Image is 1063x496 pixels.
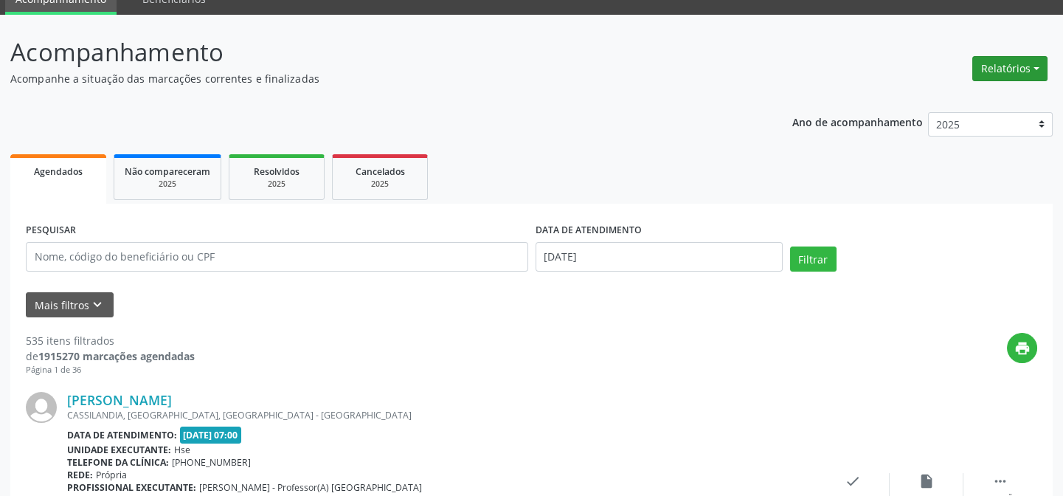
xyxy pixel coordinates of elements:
i: keyboard_arrow_down [89,297,105,313]
div: de [26,348,195,364]
span: [DATE] 07:00 [180,427,242,444]
span: [PERSON_NAME] - Professor(A) [GEOGRAPHIC_DATA] [199,481,422,494]
i: check [845,473,861,489]
label: DATA DE ATENDIMENTO [536,219,642,242]
b: Telefone da clínica: [67,456,169,469]
i: print [1014,340,1031,356]
button: Relatórios [972,56,1048,81]
i:  [992,473,1008,489]
span: Hse [174,444,190,456]
div: 535 itens filtrados [26,333,195,348]
span: [PHONE_NUMBER] [172,456,251,469]
b: Data de atendimento: [67,429,177,441]
button: Mais filtroskeyboard_arrow_down [26,292,114,318]
div: 2025 [240,179,314,190]
button: Filtrar [790,247,837,272]
strong: 1915270 marcações agendadas [38,349,195,363]
b: Profissional executante: [67,481,196,494]
input: Selecione um intervalo [536,242,783,272]
p: Ano de acompanhamento [792,112,923,131]
span: Agendados [34,165,83,178]
b: Unidade executante: [67,444,171,456]
img: img [26,392,57,423]
span: Cancelados [356,165,405,178]
div: Página 1 de 36 [26,364,195,376]
i: insert_drive_file [918,473,935,489]
span: Própria [96,469,127,481]
span: Não compareceram [125,165,210,178]
p: Acompanhamento [10,34,740,71]
label: PESQUISAR [26,219,76,242]
div: 2025 [343,179,417,190]
p: Acompanhe a situação das marcações correntes e finalizadas [10,71,740,86]
a: [PERSON_NAME] [67,392,172,408]
div: 2025 [125,179,210,190]
div: CASSILANDIA, [GEOGRAPHIC_DATA], [GEOGRAPHIC_DATA] - [GEOGRAPHIC_DATA] [67,409,816,421]
button: print [1007,333,1037,363]
input: Nome, código do beneficiário ou CPF [26,242,528,272]
b: Rede: [67,469,93,481]
span: Resolvidos [254,165,299,178]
